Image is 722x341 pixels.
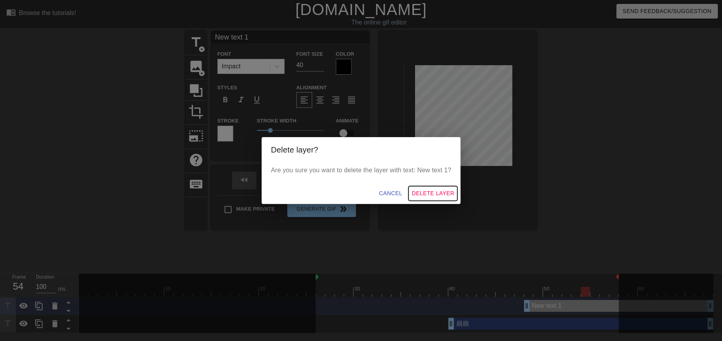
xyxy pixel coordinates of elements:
[376,186,405,201] button: Cancel
[408,186,457,201] button: Delete Layer
[412,188,454,198] span: Delete Layer
[379,188,402,198] span: Cancel
[271,166,451,175] p: Are you sure you want to delete the layer with text: New text 1?
[271,143,451,156] h2: Delete layer?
